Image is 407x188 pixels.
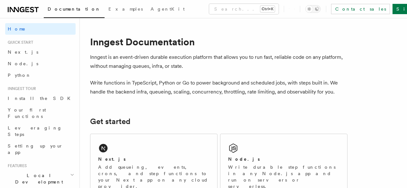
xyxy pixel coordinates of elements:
[5,140,76,158] a: Setting up your app
[105,2,147,17] a: Examples
[5,163,27,168] span: Features
[8,143,63,155] span: Setting up your app
[8,125,62,137] span: Leveraging Steps
[8,96,74,101] span: Install the SDK
[90,117,130,126] a: Get started
[5,58,76,69] a: Node.js
[8,49,38,55] span: Next.js
[5,172,70,185] span: Local Development
[5,93,76,104] a: Install the SDK
[228,156,260,162] h2: Node.js
[5,69,76,81] a: Python
[98,156,126,162] h2: Next.js
[90,36,347,48] h1: Inngest Documentation
[331,4,390,14] a: Contact sales
[48,6,101,12] span: Documentation
[5,86,36,91] span: Inngest tour
[5,40,33,45] span: Quick start
[5,170,76,188] button: Local Development
[151,6,185,12] span: AgentKit
[209,4,279,14] button: Search...Ctrl+K
[8,107,46,119] span: Your first Functions
[108,6,143,12] span: Examples
[8,61,38,66] span: Node.js
[5,46,76,58] a: Next.js
[260,6,275,12] kbd: Ctrl+K
[90,78,347,96] p: Write functions in TypeScript, Python or Go to power background and scheduled jobs, with steps bu...
[90,53,347,71] p: Inngest is an event-driven durable execution platform that allows you to run fast, reliable code ...
[44,2,105,18] a: Documentation
[5,23,76,35] a: Home
[5,122,76,140] a: Leveraging Steps
[5,104,76,122] a: Your first Functions
[147,2,189,17] a: AgentKit
[8,26,26,32] span: Home
[8,73,31,78] span: Python
[305,5,321,13] button: Toggle dark mode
